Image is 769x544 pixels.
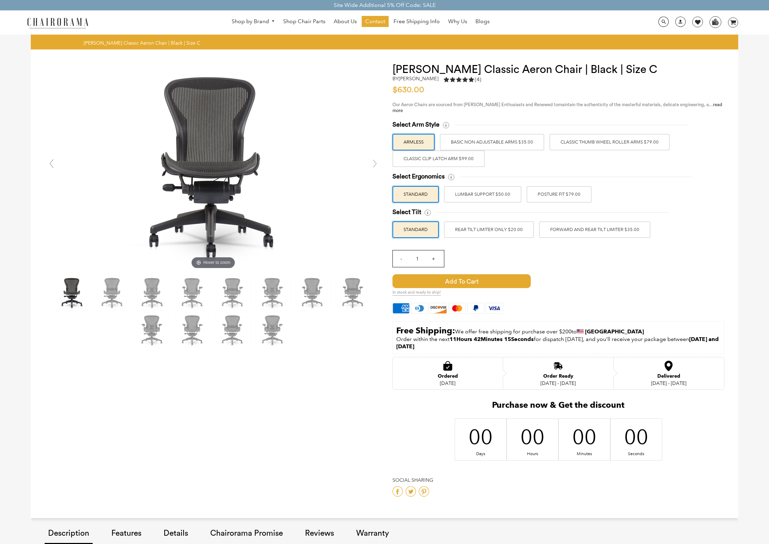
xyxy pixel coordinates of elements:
span: Select Arm Style [392,121,439,129]
h4: Social Sharing [392,477,725,483]
a: Free Shipping Info [390,16,443,27]
a: [PERSON_NAME] [399,75,438,82]
span: Blogs [475,18,490,25]
label: STANDARD [392,186,439,203]
div: 5.0 rating (4 votes) [444,76,481,83]
div: [DATE] [438,380,458,386]
a: Shop by Brand [228,16,279,27]
p: to [396,325,721,336]
nav: DesktopNavigation [122,16,600,29]
a: Why Us [445,16,471,27]
div: 00 [527,423,538,450]
img: Herman Miller Classic Aeron Chair | Black | Size C - chairorama [296,276,330,310]
label: BASIC NON ADJUSTABLE ARMS $35.00 [440,134,544,150]
a: Herman Miller Classic Aeron Chair | Black | Size C - chairoramaHover to zoom [110,163,317,170]
span: $630.00 [392,86,424,94]
img: Herman Miller Classic Aeron Chair | Black | Size C - chairorama [135,313,170,348]
a: 5.0 rating (4 votes) [444,76,481,85]
label: FORWARD AND REAR TILT LIMITER $35.00 [539,221,650,238]
label: Classic Thumb Wheel Roller Arms $79.00 [549,134,670,150]
a: About Us [330,16,360,27]
img: Herman Miller Classic Aeron Chair | Black | Size C - chairorama [110,63,317,271]
span: In stock and ready to ship! [392,290,441,296]
img: chairorama [23,17,92,29]
h2: Purchase now & Get the discount [392,400,725,414]
strong: [GEOGRAPHIC_DATA] [585,328,644,335]
span: Contact [365,18,385,25]
a: Description [45,522,93,544]
div: [DATE] - [DATE] [651,380,686,386]
nav: breadcrumbs [84,40,203,46]
span: [PERSON_NAME] Classic Aeron Chair | Black | Size C [84,40,200,46]
label: STANDARD [392,221,439,238]
strong: Free Shipping: [396,325,455,335]
img: Herman Miller Classic Aeron Chair | Black | Size C - chairorama [215,276,250,310]
a: Contact [362,16,389,27]
input: + [425,250,442,267]
img: Herman Miller Classic Aeron Chair | Black | Size C - chairorama [215,313,250,348]
span: 11Hours 42Minutes 15Seconds [450,336,534,342]
button: Add to Cart [392,274,625,288]
img: Herman Miller Classic Aeron Chair | Black | Size C - chairorama [95,276,130,310]
span: Shop Chair Parts [283,18,325,25]
h1: [PERSON_NAME] Classic Aeron Chair | Black | Size C [392,63,725,76]
div: [DATE] - [DATE] [540,380,576,386]
a: Blogs [472,16,493,27]
label: REAR TILT LIMITER ONLY $20.00 [444,221,534,238]
span: Why Us [448,18,467,25]
label: POSTURE FIT $79.00 [527,186,592,203]
img: Herman Miller Classic Aeron Chair | Black | Size C - chairorama [135,276,170,310]
strong: [DATE] and [DATE] [396,336,720,350]
span: Select Ergonomics [392,173,445,181]
span: Free Shipping Info [393,18,440,25]
div: Seconds [630,451,642,457]
div: 00 [475,423,486,450]
div: Hours [527,451,538,457]
label: ARMLESS [392,134,435,150]
p: Order within the next for dispatch [DATE], and you'll receive your package between [396,336,721,350]
h2: by [392,76,438,82]
img: Herman Miller Classic Aeron Chair | Black | Size C - chairorama [256,313,290,348]
label: LUMBAR SUPPORT $50.00 [444,186,521,203]
span: Add to Cart [392,274,531,288]
span: Our Aeron Chairs are sourced from [PERSON_NAME] Enthusiasts and Renewed to [392,102,558,107]
input: - [393,250,409,267]
label: Classic Clip Latch Arm $99.00 [392,150,485,167]
div: 00 [630,423,642,450]
img: Herman Miller Classic Aeron Chair | Black | Size C - chairorama [175,313,210,348]
img: Herman Miller Classic Aeron Chair | Black | Size C - chairorama [55,276,90,310]
img: Herman Miller Classic Aeron Chair | Black | Size C - chairorama [256,276,290,310]
div: 00 [578,423,590,450]
a: Shop Chair Parts [280,16,329,27]
span: Select Tilt [392,208,421,216]
span: About Us [334,18,357,25]
div: Minutes [578,451,590,457]
div: Ordered [438,374,458,379]
div: Days [475,451,486,457]
img: WhatsApp_Image_2024-07-12_at_16.23.01.webp [710,17,721,27]
div: Order Ready [540,374,576,379]
span: (4) [475,76,481,83]
div: Delivered [651,374,686,379]
span: We offer free shipping for purchase over $200 [455,328,572,335]
img: Herman Miller Classic Aeron Chair | Black | Size C - chairorama [336,276,370,310]
img: Herman Miller Classic Aeron Chair | Black | Size C - chairorama [175,276,210,310]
